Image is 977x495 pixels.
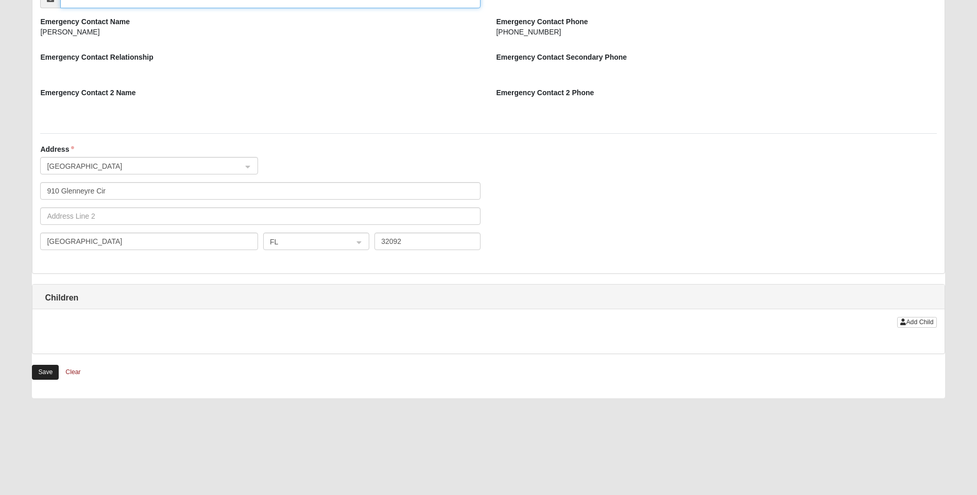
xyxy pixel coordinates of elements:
[59,364,87,380] button: Clear
[40,233,258,250] input: City
[40,182,481,200] input: Address Line 1
[374,233,481,250] input: Zip
[40,52,153,62] label: Emergency Contact Relationship
[32,293,944,303] h1: Children
[906,319,933,326] span: Add Child
[496,27,936,37] div: [PHONE_NUMBER]
[496,87,594,98] label: Emergency Contact 2 Phone
[897,317,936,328] button: Add Child
[47,161,233,172] span: United States
[40,27,481,37] div: [PERSON_NAME]
[40,207,481,225] input: Address Line 2
[270,236,344,247] span: FL
[40,144,74,154] label: Address
[496,16,588,27] label: Emergency Contact Phone
[40,16,130,27] label: Emergency Contact Name
[40,87,135,98] label: Emergency Contact 2 Name
[32,365,59,380] button: Save
[496,52,627,62] label: Emergency Contact Secondary Phone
